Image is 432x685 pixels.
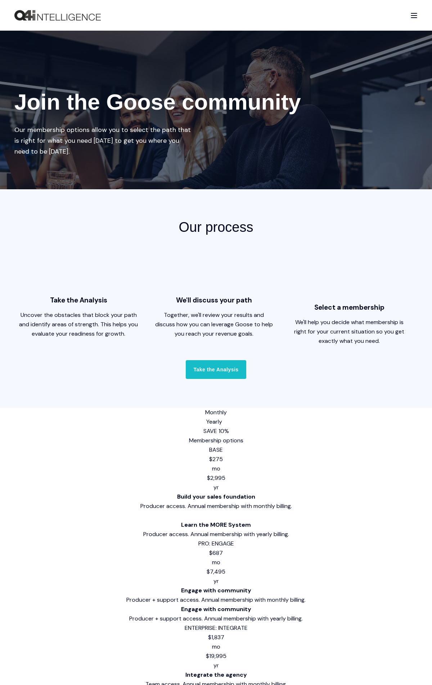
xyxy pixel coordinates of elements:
div: $1,837 [14,633,418,642]
span: We'll help you decide what membership is right for your current situation so you get exactly what... [294,318,404,345]
div: mo [14,642,418,651]
div: Producer access. Annual membership with monthly billing. [14,501,418,511]
strong: Engage with community [181,587,251,594]
strong: Build your sales foundation [177,493,255,500]
strong: Integrate the agency [185,671,247,679]
div: Our membership options allow you to select the path that is right for what you need [DATE] to get... [14,124,194,157]
div: $2,995 [14,473,418,483]
div: $687 [14,548,418,558]
span: Select a membership [289,303,410,318]
div: ENTERPRISE: INTEGRATE [14,623,418,633]
a: Take the Analysis [186,360,246,379]
div: Producer + support access. Annual membership with monthly billing. [14,595,418,605]
span: We'll discuss your path [153,296,274,310]
h2: Our process [95,218,337,236]
span: Take the Analysis [18,296,139,310]
a: Open Burger Menu [407,9,421,22]
div: Monthly [14,408,418,417]
div: mo [14,464,418,473]
div: Yearly [14,417,414,427]
div: $19,995 [14,651,418,661]
div: PRO: ENGAGE [14,539,418,548]
div: $275 [14,455,418,464]
div: Producer access. Annual membership with yearly billing. [14,530,418,539]
div: BASE [14,445,418,455]
strong: Learn the MORE System [181,521,251,529]
span: Producer + support access. Annual membership with yearly billing. [129,615,303,622]
img: Q4intelligence, LLC logo [14,10,101,21]
div: yr [14,483,418,492]
div: yr [14,576,418,586]
div: SAVE 10% [14,427,418,436]
span: Uncover the obstacles that block your path and identify areas of strength. This helps you evaluat... [19,311,138,337]
div: yr [14,661,418,670]
div: mo [14,558,418,567]
span: Join the Goose community [14,89,301,114]
a: Back to Home [14,10,101,21]
span: Together, we'll review your results and discuss how you can leverage Goose to help you reach your... [155,311,273,337]
div: $7,495 [14,567,418,576]
strong: Engage with community [181,605,251,613]
div: Membership options [14,436,418,445]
